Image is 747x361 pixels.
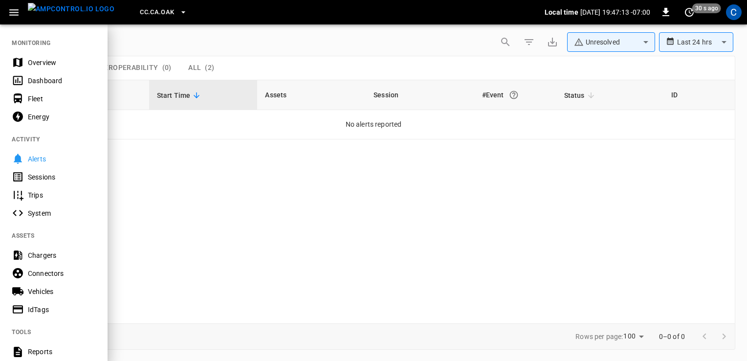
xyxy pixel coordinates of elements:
div: Chargers [28,250,96,260]
span: CC.CA.OAK [140,7,174,18]
div: Sessions [28,172,96,182]
div: Energy [28,112,96,122]
p: [DATE] 19:47:13 -07:00 [580,7,650,17]
div: System [28,208,96,218]
div: Alerts [28,154,96,164]
img: ampcontrol.io logo [28,3,114,15]
div: Dashboard [28,76,96,86]
div: IdTags [28,305,96,315]
p: Local time [545,7,578,17]
div: Vehicles [28,287,96,296]
div: Overview [28,58,96,68]
div: Reports [28,347,96,357]
span: 30 s ago [692,3,721,13]
div: Fleet [28,94,96,104]
button: set refresh interval [681,4,697,20]
div: Connectors [28,269,96,278]
div: Trips [28,190,96,200]
div: profile-icon [726,4,742,20]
